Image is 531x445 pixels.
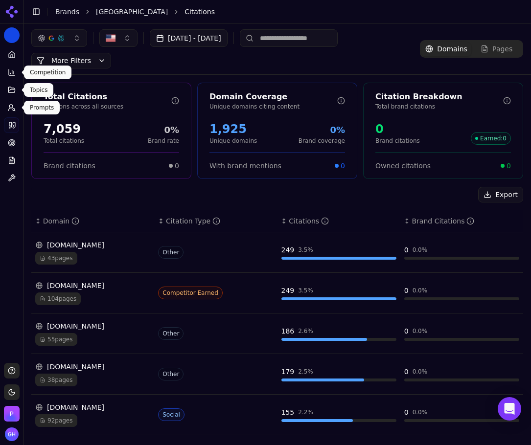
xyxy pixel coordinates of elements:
[55,8,79,16] a: Brands
[400,210,523,232] th: brandCitationCount
[492,44,512,54] span: Pages
[44,91,171,103] div: Total Citations
[299,123,345,137] div: 0%
[106,33,115,43] img: United States
[404,245,409,255] div: 0
[298,408,313,416] div: 2.2 %
[277,210,400,232] th: totalCitationCount
[35,414,77,427] span: 92 pages
[413,408,428,416] div: 0.0 %
[158,327,184,340] span: Other
[43,216,79,226] div: Domain
[96,7,168,17] a: [GEOGRAPHIC_DATA]
[24,101,60,114] div: Prompts
[298,368,313,376] div: 2.5 %
[404,367,409,377] div: 0
[404,326,409,336] div: 0
[281,216,396,226] div: ↕Citations
[404,407,409,417] div: 0
[35,374,77,386] span: 38 pages
[35,402,150,412] div: [DOMAIN_NAME]
[281,326,295,336] div: 186
[150,29,228,47] button: [DATE] - [DATE]
[148,123,179,137] div: 0%
[298,246,313,254] div: 3.5 %
[281,407,295,417] div: 155
[55,7,504,17] nav: breadcrumb
[507,161,511,171] span: 0
[413,246,428,254] div: 0.0 %
[44,161,95,171] span: Brand citations
[44,137,84,145] p: Total citations
[375,121,420,137] div: 0
[341,161,345,171] span: 0
[413,287,428,294] div: 0.0 %
[413,327,428,335] div: 0.0 %
[4,27,20,43] img: Berkshire
[209,121,257,137] div: 1,925
[298,327,313,335] div: 2.6 %
[404,286,409,295] div: 0
[35,252,77,265] span: 43 pages
[158,246,184,259] span: Other
[471,132,511,145] span: Earned : 0
[35,321,150,331] div: [DOMAIN_NAME]
[281,245,295,255] div: 249
[437,44,467,54] span: Domains
[209,103,337,111] p: Unique domains citing content
[35,281,150,290] div: [DOMAIN_NAME]
[5,427,19,441] img: Grace Hallen
[35,362,150,372] div: [DOMAIN_NAME]
[158,287,223,299] span: Competitor Earned
[31,210,154,232] th: domain
[31,53,111,68] button: More Filters
[375,137,420,145] p: Brand citations
[158,216,273,226] div: ↕Citation Type
[4,27,20,43] button: Current brand: Berkshire
[289,216,329,226] div: Citations
[154,210,277,232] th: citationTypes
[498,397,521,421] div: Open Intercom Messenger
[175,161,179,171] span: 0
[209,91,337,103] div: Domain Coverage
[375,91,503,103] div: Citation Breakdown
[281,367,295,377] div: 179
[158,368,184,380] span: Other
[413,368,428,376] div: 0.0 %
[166,216,220,226] div: Citation Type
[4,406,20,422] button: Open organization switcher
[148,137,179,145] p: Brand rate
[299,137,345,145] p: Brand coverage
[4,406,20,422] img: Perrill
[209,137,257,145] p: Unique domains
[478,187,523,202] button: Export
[375,161,431,171] span: Owned citations
[412,216,474,226] div: Brand Citations
[281,286,295,295] div: 249
[35,292,81,305] span: 104 pages
[24,66,71,79] div: Competition
[5,427,19,441] button: Open user button
[44,103,171,111] p: Citations across all sources
[44,121,84,137] div: 7,059
[209,161,281,171] span: With brand mentions
[298,287,313,294] div: 3.5 %
[35,216,150,226] div: ↕Domain
[35,240,150,250] div: [DOMAIN_NAME]
[375,103,503,111] p: Total brand citations
[24,83,53,97] div: Topics
[158,408,185,421] span: Social
[185,7,215,17] span: Citations
[35,333,77,346] span: 55 pages
[404,216,519,226] div: ↕Brand Citations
